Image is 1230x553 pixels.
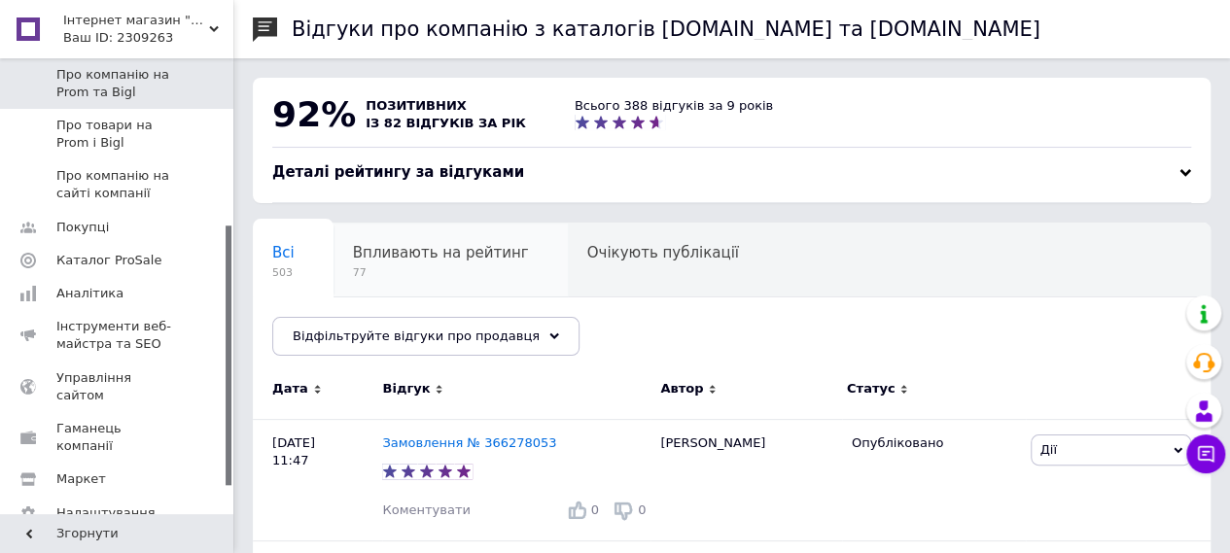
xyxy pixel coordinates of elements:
[382,380,430,397] span: Відгук
[56,167,180,202] span: Про компанію на сайті компанії
[63,29,233,47] div: Ваш ID: 2309263
[56,252,161,269] span: Каталог ProSale
[272,163,524,181] span: Деталі рейтингу за відгуками
[56,117,180,152] span: Про товари на Prom і Bigl
[272,265,295,280] span: 503
[382,501,470,519] div: Коментувати
[1186,434,1225,473] button: Чат з покупцем
[56,66,180,101] span: Про компанію на Prom та Bigl
[382,502,470,517] span: Коментувати
[660,380,703,397] span: Автор
[272,318,470,335] span: Опубліковані без комен...
[272,244,295,261] span: Всі
[293,328,540,343] span: Відфільтруйте відгуки про продавця
[253,297,509,371] div: Опубліковані без коментаря
[575,97,773,115] div: Всього 388 відгуків за 9 років
[638,502,646,517] span: 0
[591,502,599,517] span: 0
[56,318,180,353] span: Інструменти веб-майстра та SEO
[56,219,109,236] span: Покупці
[56,285,123,302] span: Аналітика
[56,369,180,404] span: Управління сайтом
[253,419,382,540] div: [DATE] 11:47
[56,504,156,522] span: Налаштування
[56,420,180,455] span: Гаманець компанії
[272,94,356,134] span: 92%
[1039,442,1056,457] span: Дії
[382,435,556,450] a: Замовлення № 366278053
[63,12,209,29] span: Інтернет магазин "Кредо-меблі"
[353,265,529,280] span: 77
[366,116,526,130] span: із 82 відгуків за рік
[847,380,896,397] span: Статус
[366,98,467,113] span: позитивних
[650,419,842,540] div: [PERSON_NAME]
[272,380,308,397] span: Дата
[56,470,106,488] span: Маркет
[353,244,529,261] span: Впливають на рейтинг
[852,434,1017,452] div: Опубліковано
[272,162,1191,183] div: Деталі рейтингу за відгуками
[587,244,739,261] span: Очікують публікації
[292,17,1040,41] h1: Відгуки про компанію з каталогів [DOMAIN_NAME] та [DOMAIN_NAME]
